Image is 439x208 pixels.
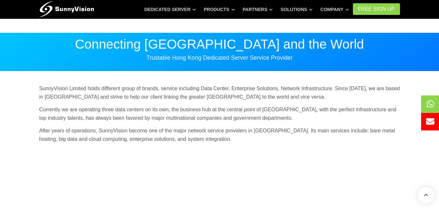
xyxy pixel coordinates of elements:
[243,4,273,15] a: Partners
[39,38,400,51] p: Connecting [GEOGRAPHIC_DATA] and the World
[39,127,400,143] p: After years of operations, SunnyVision become one of the major network service providers in [GEOG...
[39,84,400,101] p: SunnyVision Limited holds different group of brands, service including Data Center, Enterprise So...
[39,105,400,122] p: Currently we are operating three data centers on its own, the business hub at the central point o...
[353,3,400,15] a: FREE Sign Up
[39,54,400,62] p: Trustable Hong Kong Dedicated Server Service Provider
[280,4,313,15] a: Solutions
[320,4,349,15] a: Company
[204,4,235,15] a: Products
[144,4,196,15] a: Dedicated Server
